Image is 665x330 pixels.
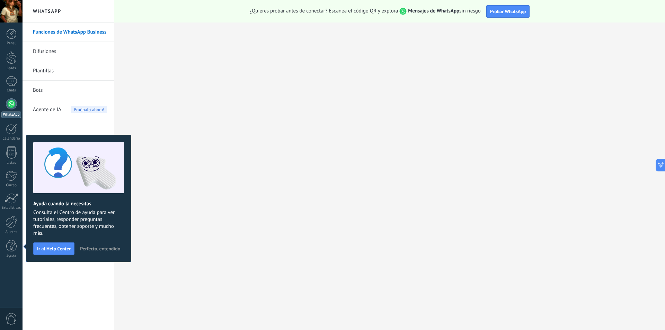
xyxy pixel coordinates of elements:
a: Difusiones [33,42,107,61]
div: WhatsApp [1,112,21,118]
span: Consulta el Centro de ayuda para ver tutoriales, responder preguntas frecuentes, obtener soporte ... [33,209,124,237]
div: Calendario [1,136,21,141]
div: Ayuda [1,254,21,259]
li: Funciones de WhatsApp Business [23,23,114,42]
span: Perfecto, entendido [80,246,120,251]
button: Perfecto, entendido [77,243,123,254]
div: Chats [1,88,21,93]
span: Probar WhatsApp [490,8,526,15]
div: Panel [1,41,21,46]
span: Pruébalo ahora! [71,106,107,113]
a: Bots [33,81,107,100]
button: Probar WhatsApp [486,5,530,18]
li: Difusiones [23,42,114,61]
strong: Mensajes de WhatsApp [408,8,459,14]
li: Agente de IA [23,100,114,119]
button: Ir al Help Center [33,242,74,255]
span: Agente de IA [33,100,61,119]
li: Bots [23,81,114,100]
div: Listas [1,161,21,165]
li: Plantillas [23,61,114,81]
a: Funciones de WhatsApp Business [33,23,107,42]
a: Plantillas [33,61,107,81]
a: Agente de IA Pruébalo ahora! [33,100,107,119]
h2: Ayuda cuando la necesitas [33,200,124,207]
div: Ajustes [1,230,21,234]
div: Estadísticas [1,206,21,210]
span: Ir al Help Center [37,246,71,251]
div: Leads [1,66,21,71]
span: ¿Quieres probar antes de conectar? Escanea el código QR y explora sin riesgo [250,8,481,15]
div: Correo [1,183,21,188]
